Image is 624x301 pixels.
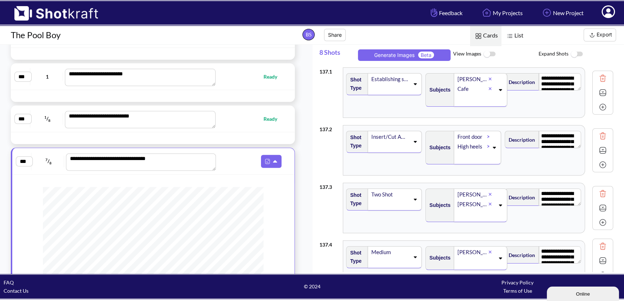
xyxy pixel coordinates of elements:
div: 137 . 4 [319,237,340,249]
span: 8 Shots [319,45,355,64]
div: [PERSON_NAME] [457,247,488,257]
div: Front door [457,132,487,142]
img: Trash Icon [597,241,608,252]
img: Hand Icon [429,6,439,19]
img: Expand Icon [597,145,608,156]
div: High heels [457,142,487,151]
div: Medium [371,247,409,257]
img: Home Icon [481,6,493,19]
div: [PERSON_NAME] [457,199,488,209]
img: Expand Icon [597,255,608,266]
span: Beta [418,52,434,58]
div: Establishing shot [371,74,409,84]
span: Subjects [426,84,450,96]
img: Pdf Icon [263,157,272,166]
span: Shot Type [346,247,364,267]
img: Expand Icon [597,87,608,98]
span: / [32,113,63,125]
div: 137 . 2 [319,121,340,133]
div: Privacy Policy [415,278,620,287]
div: Insert/Cut Away [371,132,409,142]
img: Trash Icon [597,130,608,141]
span: Description [505,191,535,203]
a: New Project [535,3,589,22]
span: Description [505,249,535,261]
img: Trash Icon [597,73,608,84]
span: Subjects [426,199,450,211]
span: 7 [45,158,48,162]
div: [PERSON_NAME] [457,74,488,84]
button: Generate ImagesBeta [358,49,451,61]
div: Cafe [457,84,488,94]
img: Add Icon [597,270,608,280]
span: Description [505,134,535,146]
div: Terms of Use [415,287,620,295]
span: Expand Shots [539,47,624,62]
span: / [33,156,64,167]
span: 1 [32,72,63,81]
img: Card Icon [474,31,483,41]
a: FAQ [4,279,14,285]
span: Ready [264,115,284,123]
img: List Icon [505,31,514,41]
span: Description [505,76,535,88]
img: ToggleOff Icon [568,47,585,62]
button: Share [324,29,346,41]
span: View Images [453,47,539,62]
span: Cards [470,26,501,46]
img: Add Icon [597,217,608,228]
span: List [501,26,527,46]
span: 8 [49,161,52,165]
button: Export [584,28,616,41]
div: 137 . 3 [319,179,340,191]
span: 1 [44,115,47,119]
span: Feedback [429,9,463,17]
img: ToggleOff Icon [481,47,497,62]
span: © 2024 [209,282,415,291]
div: 137 . 1 [319,64,340,76]
img: Add Icon [597,159,608,170]
img: Trash Icon [597,188,608,199]
span: Shot Type [346,189,364,209]
span: Shot Type [346,74,364,94]
img: Export Icon [588,31,597,40]
div: Two Shot [371,190,409,199]
span: Subjects [426,252,450,264]
a: Contact Us [4,288,28,294]
span: BS [302,29,315,40]
span: Shot Type [346,132,364,152]
div: [PERSON_NAME] [457,190,488,199]
span: Ready [264,72,284,81]
a: My Projects [475,3,528,22]
span: 8 [48,118,50,123]
img: Expand Icon [597,203,608,213]
iframe: chat widget [547,285,620,301]
span: Subjects [426,142,450,154]
img: Add Icon [541,6,553,19]
img: Add Icon [597,102,608,112]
